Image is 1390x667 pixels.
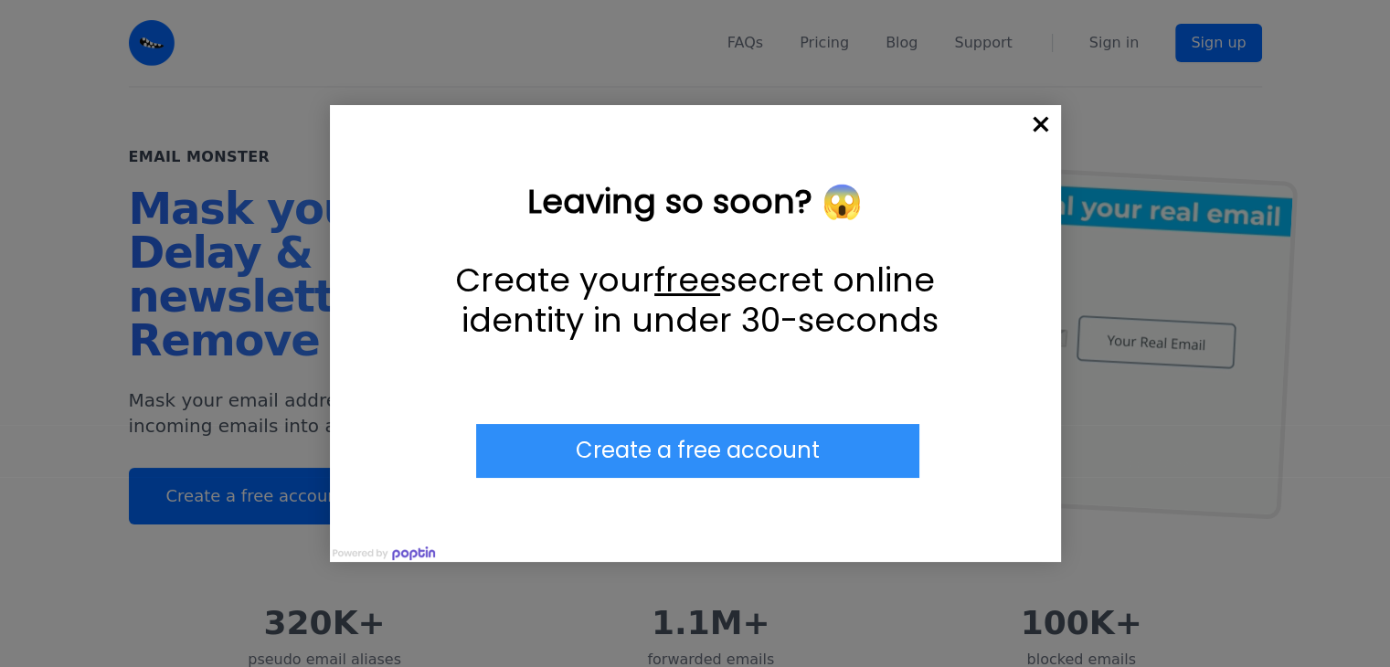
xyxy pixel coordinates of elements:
[421,260,970,339] p: Create your secret online identity in under 30-seconds
[421,182,970,339] div: Leaving so soon? 😱 Create your free secret online identity in under 30-seconds
[1021,105,1061,145] span: ×
[1021,105,1061,145] div: Close popup
[527,178,863,225] strong: Leaving so soon? 😱
[476,424,918,477] div: Submit
[330,544,438,562] img: Powered by poptin
[654,257,720,303] u: free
